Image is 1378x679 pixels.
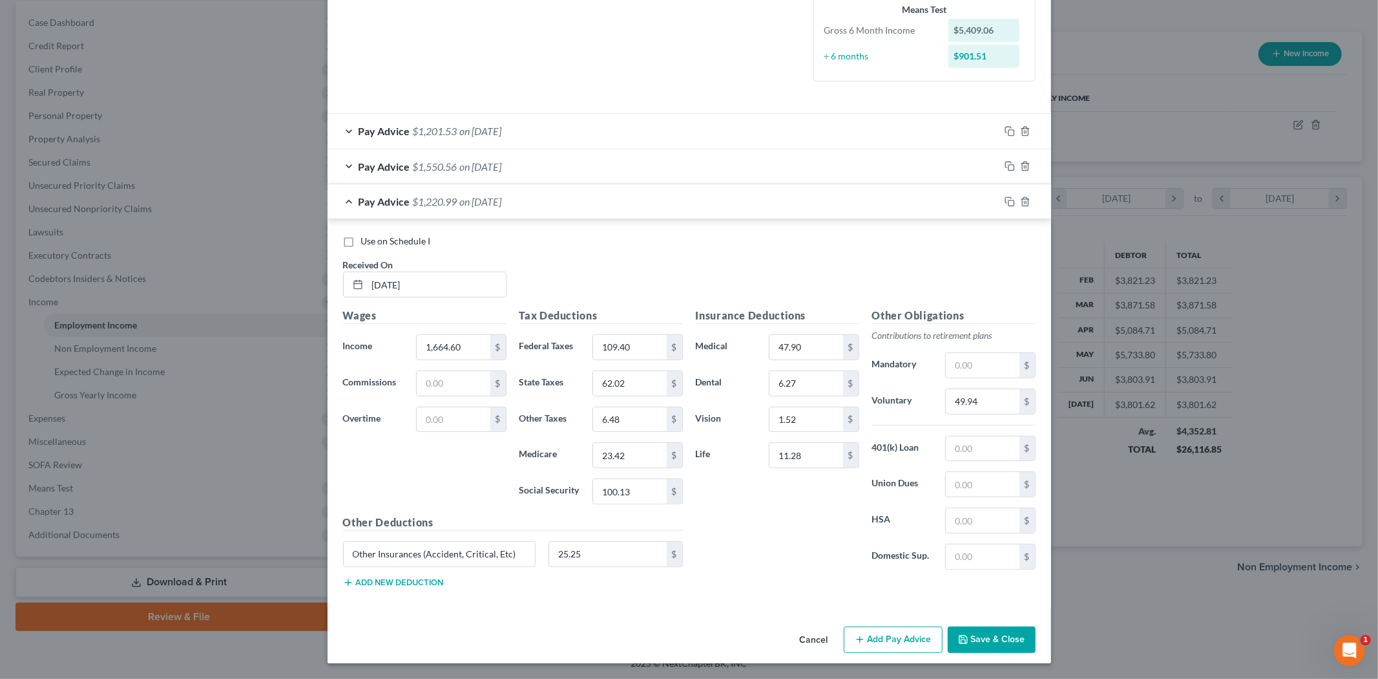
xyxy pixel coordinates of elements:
div: $ [667,542,682,566]
label: Other Taxes [513,407,587,433]
div: $ [843,371,859,396]
span: $1,220.99 [413,195,457,208]
label: Medical [689,334,763,360]
input: 0.00 [549,542,667,566]
input: 0.00 [946,389,1019,414]
label: Mandatory [866,352,939,378]
span: on [DATE] [460,195,502,208]
label: Dental [689,371,763,396]
span: Pay Advice [359,195,410,208]
div: $ [1019,472,1035,497]
h5: Wages [343,308,506,324]
div: ÷ 6 months [818,50,943,63]
input: 0.00 [946,508,1019,533]
div: Gross 6 Month Income [818,24,943,37]
h5: Other Obligations [872,308,1036,324]
label: Union Dues [866,471,939,497]
div: $ [1019,353,1035,378]
input: 0.00 [593,371,666,396]
div: $ [843,335,859,360]
div: $ [1019,436,1035,461]
input: 0.00 [593,335,666,360]
label: Life [689,442,763,468]
span: $1,550.56 [413,160,457,173]
div: $ [667,443,682,468]
h5: Tax Deductions [519,308,683,324]
span: $1,201.53 [413,125,457,137]
input: MM/DD/YYYY [368,272,506,297]
span: Pay Advice [359,125,410,137]
label: State Taxes [513,371,587,396]
label: Overtime [337,407,410,433]
div: $ [843,407,859,432]
input: 0.00 [593,479,666,504]
label: HSA [866,508,939,533]
button: Cancel [789,628,839,654]
div: $ [490,335,506,360]
div: $ [667,335,682,360]
input: 0.00 [593,407,666,432]
span: Received On [343,259,393,270]
label: Vision [689,407,763,433]
button: Save & Close [948,627,1036,654]
input: 0.00 [593,443,666,468]
h5: Other Deductions [343,515,683,531]
div: $ [843,443,859,468]
div: $ [667,371,682,396]
input: 0.00 [769,443,842,468]
input: 0.00 [946,436,1019,461]
input: 0.00 [946,544,1019,569]
input: 0.00 [417,407,490,432]
input: 0.00 [769,335,842,360]
label: 401(k) Loan [866,436,939,462]
label: Voluntary [866,389,939,415]
div: $ [1019,508,1035,533]
p: Contributions to retirement plans [872,329,1036,342]
iframe: Intercom live chat [1334,635,1365,666]
div: $ [667,407,682,432]
div: Means Test [824,3,1025,16]
div: $901.51 [948,45,1019,68]
div: $ [490,407,506,432]
button: Add Pay Advice [844,627,943,654]
span: Pay Advice [359,160,410,173]
label: Medicare [513,442,587,468]
div: $ [667,479,682,504]
label: Federal Taxes [513,334,587,360]
label: Domestic Sup. [866,544,939,570]
h5: Insurance Deductions [696,308,859,324]
span: Use on Schedule I [361,235,431,246]
span: 1 [1361,635,1371,645]
span: Income [343,340,373,351]
div: $ [1019,389,1035,414]
div: $ [490,371,506,396]
label: Commissions [337,371,410,396]
span: on [DATE] [460,125,502,137]
span: on [DATE] [460,160,502,173]
input: 0.00 [417,371,490,396]
input: 0.00 [946,353,1019,378]
input: Specify... [344,542,536,566]
input: 0.00 [769,371,842,396]
div: $ [1019,544,1035,569]
input: 0.00 [946,472,1019,497]
button: Add new deduction [343,577,444,588]
label: Social Security [513,479,587,504]
input: 0.00 [769,407,842,432]
input: 0.00 [417,335,490,360]
div: $5,409.06 [948,19,1019,42]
